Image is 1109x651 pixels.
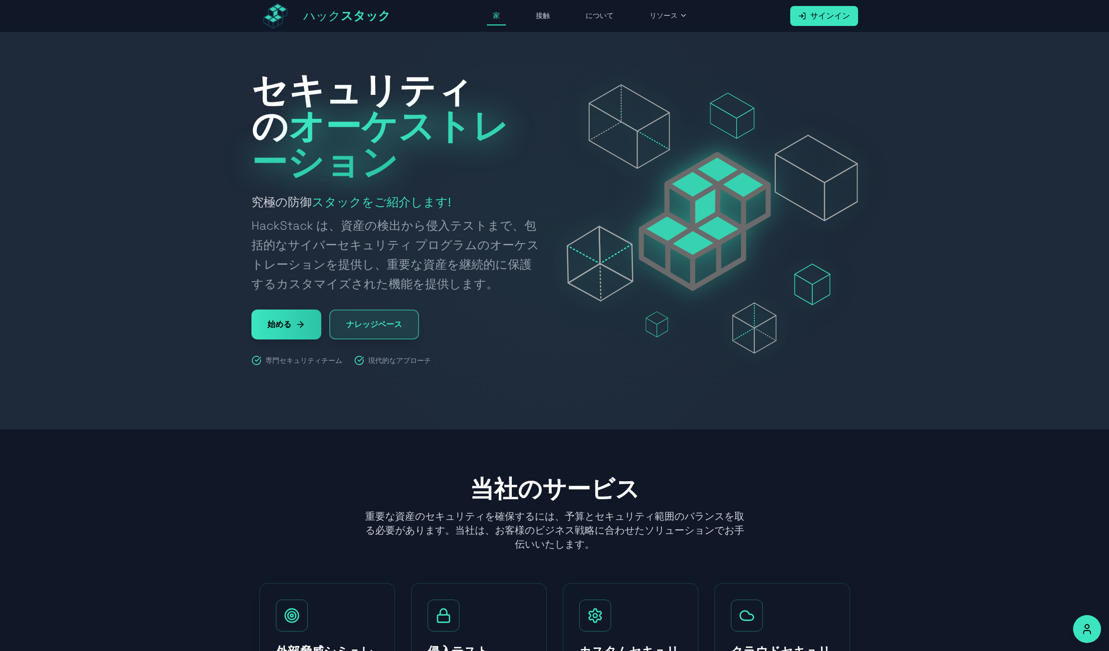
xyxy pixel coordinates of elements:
[1073,615,1101,643] button: アクセシビリティオプション
[586,11,614,20] font: について
[536,11,550,20] font: 接触
[470,474,640,504] font: 当社のサービス
[251,310,321,339] a: 始める
[810,10,850,21] font: サインイン
[580,6,620,25] a: について
[251,67,473,149] font: セキュリティの
[346,319,402,329] font: ナレッジベース
[267,319,291,329] font: 始める
[790,6,858,26] a: サインイン
[265,356,342,365] font: 専門セキュリティチーム
[368,356,431,365] font: 現代的なアプローチ
[303,8,341,23] font: ハック
[251,218,539,292] font: HackStack は、資産の検出から侵入テストまで、包括的なサイバーセキュリティ プログラムのオーケストレーションを提供し、重要な資産を継続的に保護するカスタマイズされた機能を提供します。
[530,6,556,25] a: 接触
[312,194,451,210] font: スタックをご紹介します!
[365,510,744,551] font: 重要な資産のセキュリティを確保するには、予算とセキュリティ範囲のバランスを取る必要があります。当社は、お客様のビジネス戦略に合わせたソリューションでお手伝いいたします。
[650,11,677,20] font: リソース
[251,103,509,185] font: オーケストレーション
[341,8,391,23] font: スタック
[644,6,693,25] button: リソース
[493,11,500,20] font: 家
[329,310,419,339] a: ナレッジベース
[251,194,312,210] font: 究極の防御
[487,6,506,25] a: 家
